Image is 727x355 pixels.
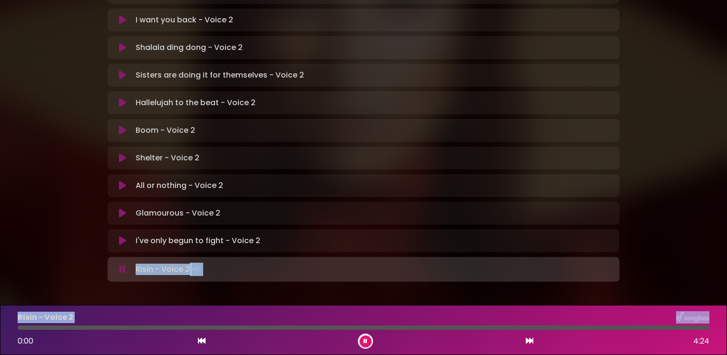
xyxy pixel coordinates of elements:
p: All or nothing - Voice 2 [136,180,223,191]
img: waveform4.gif [190,263,203,276]
p: Sisters are doing it for themselves - Voice 2 [136,69,304,81]
p: I've only begun to fight - Voice 2 [136,235,260,247]
p: Shalala ding dong - Voice 2 [136,42,243,53]
p: Glamourous - Voice 2 [136,207,220,219]
img: songbox-logo-white.png [676,311,709,324]
p: I want you back - Voice 2 [136,14,233,26]
p: Risin - Voice 2 [18,312,73,323]
p: Hallelujah to the beat - Voice 2 [136,97,255,108]
p: Boom - Voice 2 [136,125,195,136]
p: Risin - Voice 2 [136,263,203,276]
p: Shelter - Voice 2 [136,152,199,164]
